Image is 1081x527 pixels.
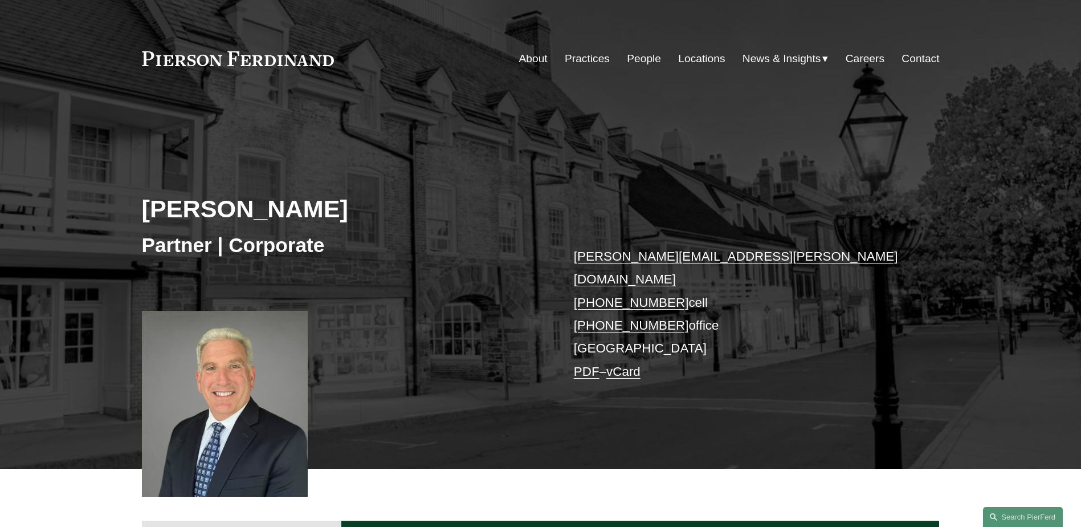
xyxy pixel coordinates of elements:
[846,48,884,70] a: Careers
[574,295,689,310] a: [PHONE_NUMBER]
[574,249,898,286] a: [PERSON_NAME][EMAIL_ADDRESS][PERSON_NAME][DOMAIN_NAME]
[678,48,725,70] a: Locations
[983,507,1063,527] a: Search this site
[627,48,661,70] a: People
[574,318,689,333] a: [PHONE_NUMBER]
[901,48,939,70] a: Contact
[574,245,906,383] p: cell office [GEOGRAPHIC_DATA] –
[142,194,541,224] h2: [PERSON_NAME]
[519,48,548,70] a: About
[606,364,641,379] a: vCard
[565,48,610,70] a: Practices
[743,48,829,70] a: folder dropdown
[574,364,599,379] a: PDF
[142,233,541,258] h3: Partner | Corporate
[743,49,821,69] span: News & Insights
